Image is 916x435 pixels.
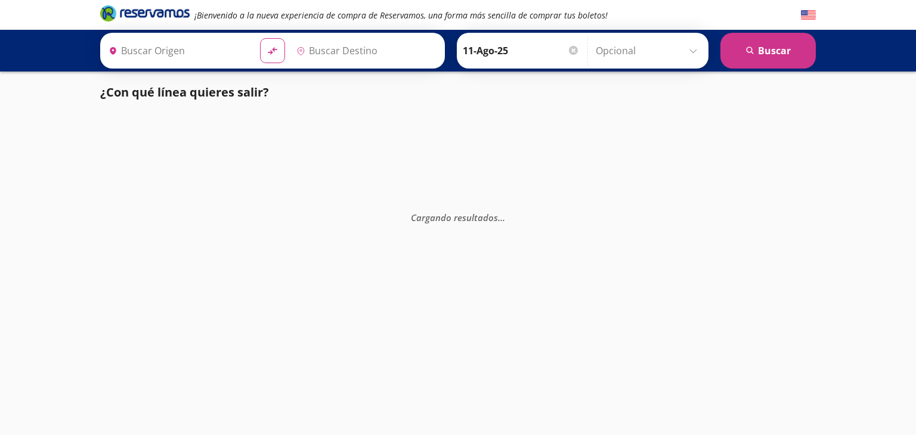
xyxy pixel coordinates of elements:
[503,212,505,223] span: .
[801,8,816,23] button: English
[100,4,190,22] i: Brand Logo
[104,36,250,66] input: Buscar Origen
[463,36,580,66] input: Elegir Fecha
[292,36,438,66] input: Buscar Destino
[596,36,703,66] input: Opcional
[500,212,503,223] span: .
[720,33,816,69] button: Buscar
[100,83,269,101] p: ¿Con qué línea quieres salir?
[498,212,500,223] span: .
[194,10,608,21] em: ¡Bienvenido a la nueva experiencia de compra de Reservamos, una forma más sencilla de comprar tus...
[100,4,190,26] a: Brand Logo
[411,212,505,223] em: Cargando resultados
